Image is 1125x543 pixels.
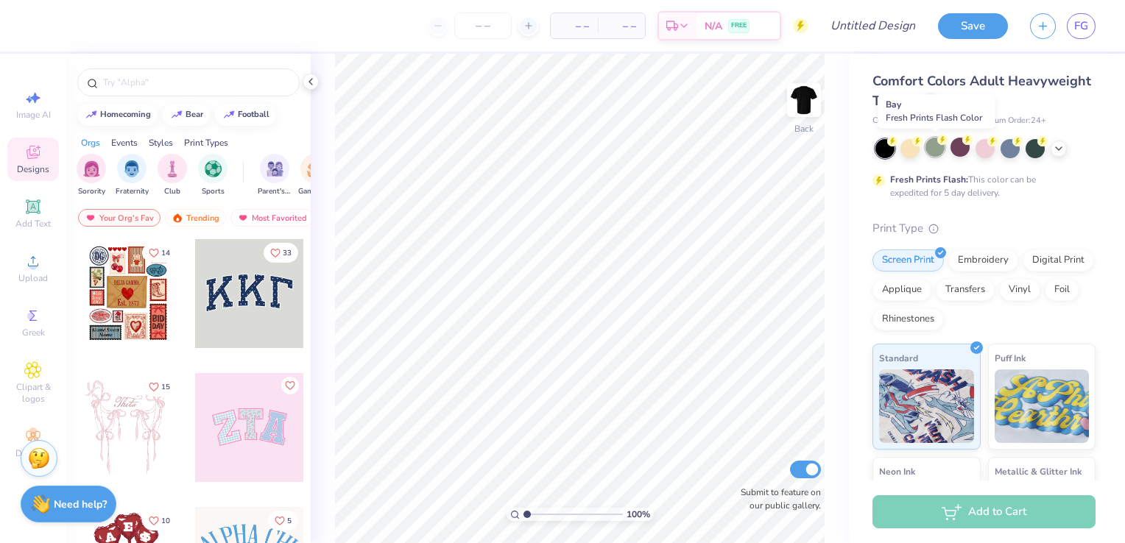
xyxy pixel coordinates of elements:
[81,136,100,149] div: Orgs
[15,218,51,230] span: Add Text
[22,327,45,338] span: Greek
[184,136,228,149] div: Print Types
[198,154,228,197] div: filter for Sports
[172,213,183,223] img: trending.gif
[879,369,974,443] img: Standard
[258,154,292,197] button: filter button
[627,508,650,521] span: 100 %
[872,220,1096,237] div: Print Type
[936,279,995,301] div: Transfers
[879,464,915,479] span: Neon Ink
[77,154,106,197] button: filter button
[995,464,1082,479] span: Metallic & Glitter Ink
[111,136,138,149] div: Events
[202,186,225,197] span: Sports
[872,279,931,301] div: Applique
[186,110,203,118] div: bear
[1074,18,1088,35] span: FG
[102,75,290,90] input: Try "Alpha"
[215,104,276,126] button: football
[165,209,226,227] div: Trending
[819,11,927,40] input: Untitled Design
[77,104,158,126] button: homecoming
[158,154,187,197] button: filter button
[54,497,107,511] strong: Need help?
[789,85,819,115] img: Back
[454,13,512,39] input: – –
[938,13,1008,39] button: Save
[78,209,161,227] div: Your Org's Fav
[283,249,292,257] span: 33
[161,249,170,257] span: 14
[158,154,187,197] div: filter for Club
[264,243,298,263] button: Like
[142,377,177,397] button: Like
[17,163,49,175] span: Designs
[733,486,821,512] label: Submit to feature on our public gallery.
[15,447,51,459] span: Decorate
[205,160,222,177] img: Sports Image
[164,160,180,177] img: Club Image
[7,381,59,405] span: Clipart & logos
[116,154,149,197] div: filter for Fraternity
[124,160,140,177] img: Fraternity Image
[705,18,722,34] span: N/A
[287,517,292,525] span: 5
[16,109,51,121] span: Image AI
[116,186,149,197] span: Fraternity
[238,110,269,118] div: football
[230,209,314,227] div: Most Favorited
[890,174,968,185] strong: Fresh Prints Flash:
[77,154,106,197] div: filter for Sorority
[267,160,283,177] img: Parent's Weekend Image
[973,115,1046,127] span: Minimum Order: 24 +
[164,186,180,197] span: Club
[890,173,1071,199] div: This color can be expedited for 5 day delivery.
[999,279,1040,301] div: Vinyl
[161,383,170,391] span: 15
[1067,13,1096,39] a: FG
[948,249,1018,271] div: Embroidery
[171,110,183,119] img: trend_line.gif
[85,213,96,223] img: most_fav.gif
[18,272,48,284] span: Upload
[872,308,944,330] div: Rhinestones
[872,115,927,127] span: Comfort Colors
[560,18,589,34] span: – –
[307,160,324,177] img: Game Day Image
[163,104,210,126] button: bear
[83,160,100,177] img: Sorority Image
[258,186,292,197] span: Parent's Weekend
[161,517,170,525] span: 10
[1045,279,1079,301] div: Foil
[85,110,97,119] img: trend_line.gif
[878,94,995,128] div: Bay
[78,186,105,197] span: Sorority
[142,511,177,530] button: Like
[794,122,814,135] div: Back
[281,377,299,394] button: Like
[298,154,332,197] button: filter button
[142,243,177,263] button: Like
[298,154,332,197] div: filter for Game Day
[100,110,151,118] div: homecoming
[995,369,1090,443] img: Puff Ink
[607,18,636,34] span: – –
[116,154,149,197] button: filter button
[298,186,332,197] span: Game Day
[268,511,298,530] button: Like
[879,350,918,366] span: Standard
[1023,249,1094,271] div: Digital Print
[198,154,228,197] button: filter button
[149,136,173,149] div: Styles
[872,72,1091,110] span: Comfort Colors Adult Heavyweight T-Shirt
[258,154,292,197] div: filter for Parent's Weekend
[886,112,982,124] span: Fresh Prints Flash Color
[223,110,235,119] img: trend_line.gif
[731,21,747,31] span: FREE
[995,350,1026,366] span: Puff Ink
[872,249,944,271] div: Screen Print
[237,213,249,223] img: most_fav.gif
